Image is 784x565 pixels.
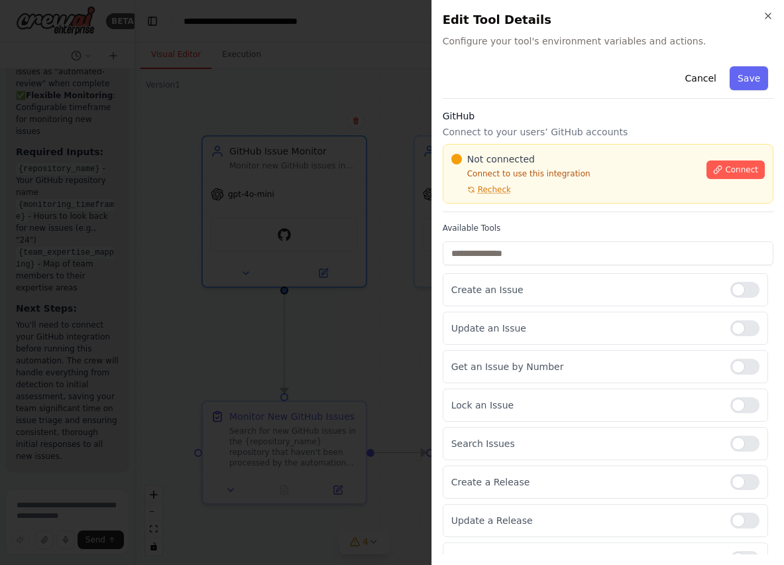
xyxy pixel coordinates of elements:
[443,223,773,233] label: Available Tools
[478,184,511,195] span: Recheck
[706,160,765,179] button: Connect
[451,437,720,450] p: Search Issues
[467,153,535,166] span: Not connected
[451,360,720,373] p: Get an Issue by Number
[451,475,720,489] p: Create a Release
[443,34,773,48] span: Configure your tool's environment variables and actions.
[451,283,720,296] p: Create an Issue
[451,168,699,179] p: Connect to use this integration
[730,66,768,90] button: Save
[443,125,773,139] p: Connect to your users’ GitHub accounts
[451,514,720,527] p: Update a Release
[443,11,773,29] h2: Edit Tool Details
[451,184,511,195] button: Recheck
[443,109,773,123] h3: GitHub
[725,164,758,175] span: Connect
[451,399,720,412] p: Lock an Issue
[451,322,720,335] p: Update an Issue
[677,66,724,90] button: Cancel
